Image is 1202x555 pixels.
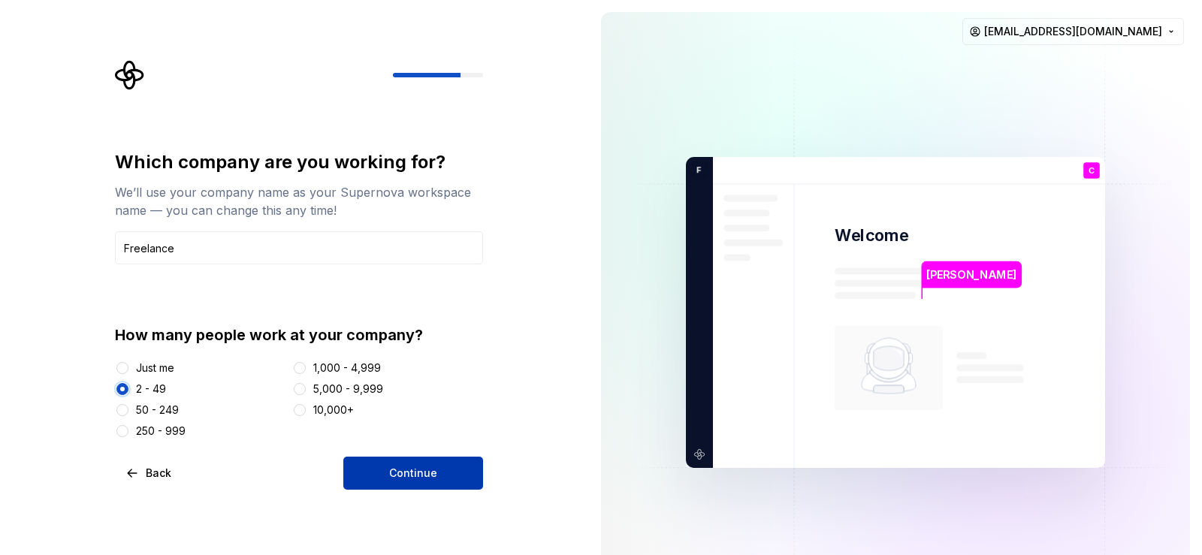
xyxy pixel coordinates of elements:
[835,225,908,246] p: Welcome
[136,382,166,397] div: 2 - 49
[313,403,354,418] div: 10,000+
[691,164,702,177] p: F
[313,360,381,376] div: 1,000 - 4,999
[115,150,483,174] div: Which company are you working for?
[926,267,1016,283] p: [PERSON_NAME]
[115,324,483,345] div: How many people work at your company?
[115,60,145,90] svg: Supernova Logo
[146,466,171,481] span: Back
[984,24,1162,39] span: [EMAIL_ADDRESS][DOMAIN_NAME]
[313,382,383,397] div: 5,000 - 9,999
[115,231,483,264] input: Company name
[115,457,184,490] button: Back
[343,457,483,490] button: Continue
[136,360,174,376] div: Just me
[136,403,179,418] div: 50 - 249
[1089,167,1095,175] p: C
[389,466,437,481] span: Continue
[136,424,186,439] div: 250 - 999
[115,183,483,219] div: We’ll use your company name as your Supernova workspace name — you can change this any time!
[962,18,1184,45] button: [EMAIL_ADDRESS][DOMAIN_NAME]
